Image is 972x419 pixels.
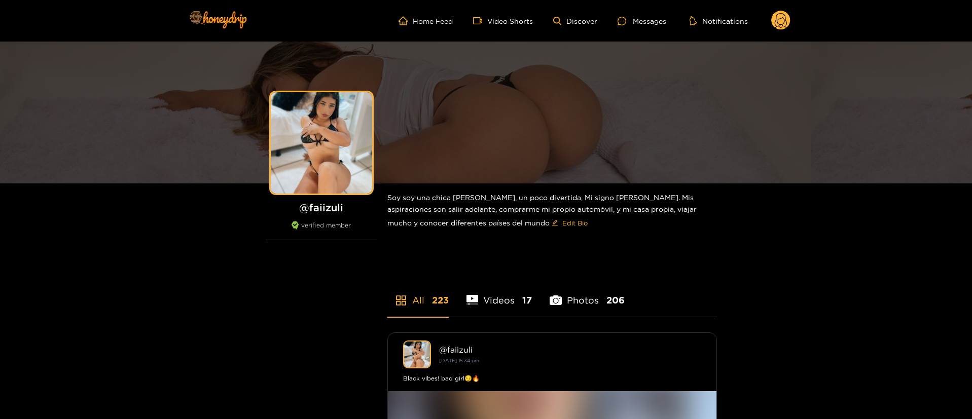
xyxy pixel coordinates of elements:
[387,271,449,317] li: All
[553,17,597,25] a: Discover
[466,271,532,317] li: Videos
[473,16,533,25] a: Video Shorts
[687,16,751,26] button: Notifications
[399,16,413,25] span: home
[266,221,377,240] div: verified member
[395,294,407,307] span: appstore
[439,345,701,354] div: @ faiizuli
[618,15,666,27] div: Messages
[439,358,479,363] small: [DATE] 15:34 pm
[266,201,377,214] h1: @ faiizuli
[550,215,590,231] button: editEdit Bio
[432,294,449,307] span: 223
[403,373,701,384] div: Black vibes! bad girl😏🔥
[403,340,431,368] img: faiizuli
[562,218,588,228] span: Edit Bio
[522,294,532,307] span: 17
[552,219,558,227] span: edit
[606,294,625,307] span: 206
[399,16,453,25] a: Home Feed
[387,183,717,239] div: Soy soy una chica [PERSON_NAME], un poco divertida, Mi signo [PERSON_NAME]. Mis aspiraciones son ...
[550,271,625,317] li: Photos
[473,16,487,25] span: video-camera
